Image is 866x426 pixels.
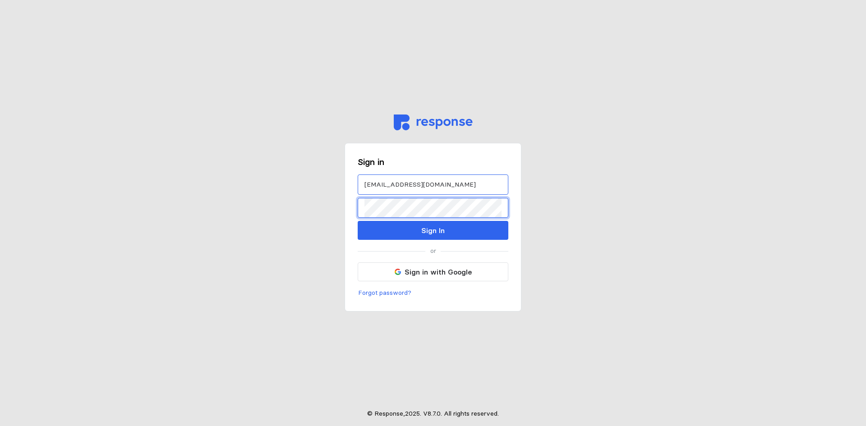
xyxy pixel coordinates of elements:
p: Sign in with Google [405,266,472,278]
button: Sign In [358,221,508,240]
p: or [430,246,436,256]
input: Email [364,175,502,194]
p: © Response, 2025 . V 8.7.0 . All rights reserved. [367,409,499,419]
img: svg%3e [394,115,473,130]
p: Sign In [421,225,445,236]
button: Sign in with Google [358,262,508,281]
button: Forgot password? [358,288,412,298]
img: svg%3e [395,269,401,275]
p: Forgot password? [358,288,411,298]
h3: Sign in [358,156,508,168]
